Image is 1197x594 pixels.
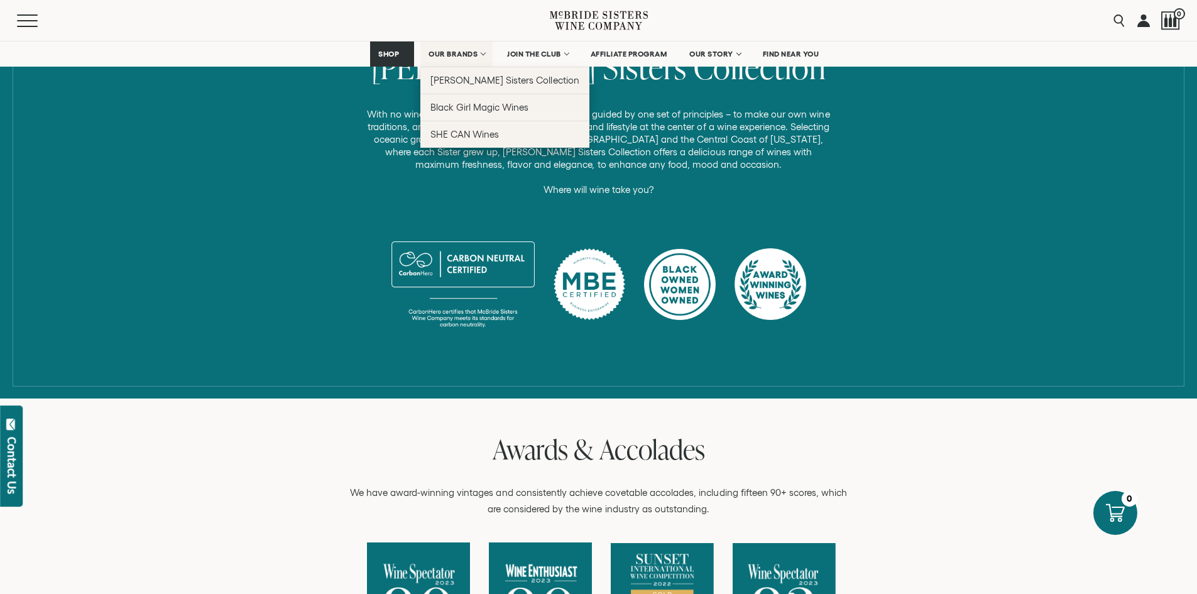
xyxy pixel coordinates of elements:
span: Accolades [599,431,705,468]
a: SHE CAN Wines [420,121,589,148]
div: 0 [1122,491,1137,507]
a: JOIN THE CLUB [499,41,576,67]
a: OUR BRANDS [420,41,493,67]
span: JOIN THE CLUB [507,50,561,58]
div: Contact Us [6,437,18,494]
span: 0 [1174,8,1185,19]
p: We have award-winning vintages and consistently achieve covetable accolades, including fifteen 90... [347,485,850,517]
span: & [574,431,594,468]
button: Mobile Menu Trigger [17,14,62,27]
span: OUR STORY [689,50,733,58]
span: AFFILIATE PROGRAM [591,50,667,58]
span: FIND NEAR YOU [763,50,819,58]
span: OUR BRANDS [429,50,478,58]
p: With no winemaking legacy to stand on, we set out guided by one set of principles – to make our o... [363,108,835,196]
a: OUR STORY [681,41,748,67]
span: [PERSON_NAME] [371,45,596,89]
a: SHOP [370,41,414,67]
span: Black Girl Magic Wines [430,102,528,113]
a: [PERSON_NAME] Sisters Collection [420,67,589,94]
span: SHE CAN Wines [430,129,499,140]
span: [PERSON_NAME] Sisters Collection [430,75,579,85]
span: Sisters [603,45,687,89]
span: SHOP [378,50,400,58]
a: AFFILIATE PROGRAM [582,41,675,67]
a: FIND NEAR YOU [755,41,828,67]
a: Black Girl Magic Wines [420,94,589,121]
span: Collection [694,45,826,89]
span: Awards [493,431,568,468]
